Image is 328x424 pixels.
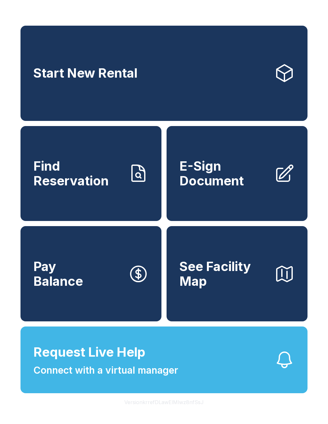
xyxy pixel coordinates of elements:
[179,159,269,188] span: E-Sign Document
[119,393,209,411] button: VersionkrrefDLawElMlwz8nfSsJ
[167,226,307,321] button: See Facility Map
[167,126,307,221] a: E-Sign Document
[179,259,269,288] span: See Facility Map
[20,326,307,393] button: Request Live HelpConnect with a virtual manager
[20,26,307,121] a: Start New Rental
[33,363,178,377] span: Connect with a virtual manager
[33,343,145,362] span: Request Live Help
[20,226,161,321] button: PayBalance
[33,259,83,288] span: Pay Balance
[33,159,123,188] span: Find Reservation
[33,66,137,81] span: Start New Rental
[20,126,161,221] a: Find Reservation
